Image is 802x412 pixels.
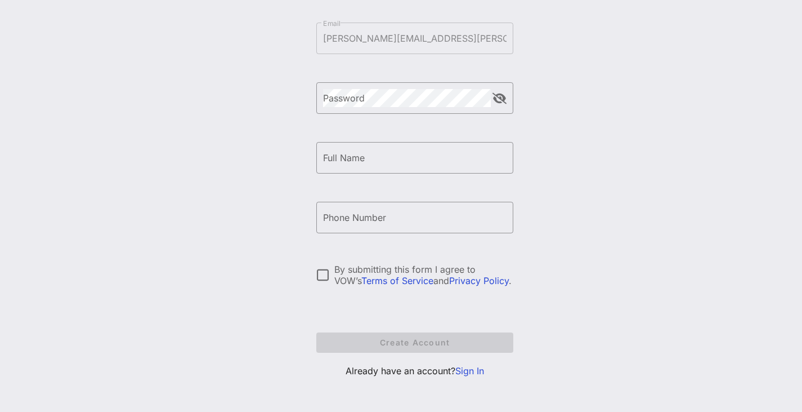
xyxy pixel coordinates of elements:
[316,364,513,378] p: Already have an account?
[492,93,507,104] button: append icon
[334,264,513,286] div: By submitting this form I agree to VOW’s and .
[455,365,484,376] a: Sign In
[361,275,433,286] a: Terms of Service
[449,275,509,286] a: Privacy Policy
[323,19,340,28] label: Email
